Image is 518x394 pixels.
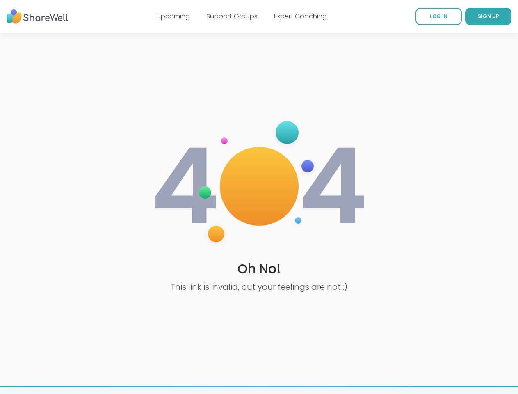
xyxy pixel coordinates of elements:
[478,13,499,20] span: SIGN UP
[237,260,281,278] h1: Oh No!
[150,113,368,260] img: 404
[171,281,347,293] p: This link is invalid, but your feelings are not :)
[274,11,327,21] a: Expert Coaching
[415,8,462,25] a: LOG IN
[465,8,511,25] a: SIGN UP
[157,11,190,21] a: Upcoming
[430,13,447,20] span: LOG IN
[7,5,68,28] img: ShareWell Nav Logo
[206,11,258,21] a: Support Groups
